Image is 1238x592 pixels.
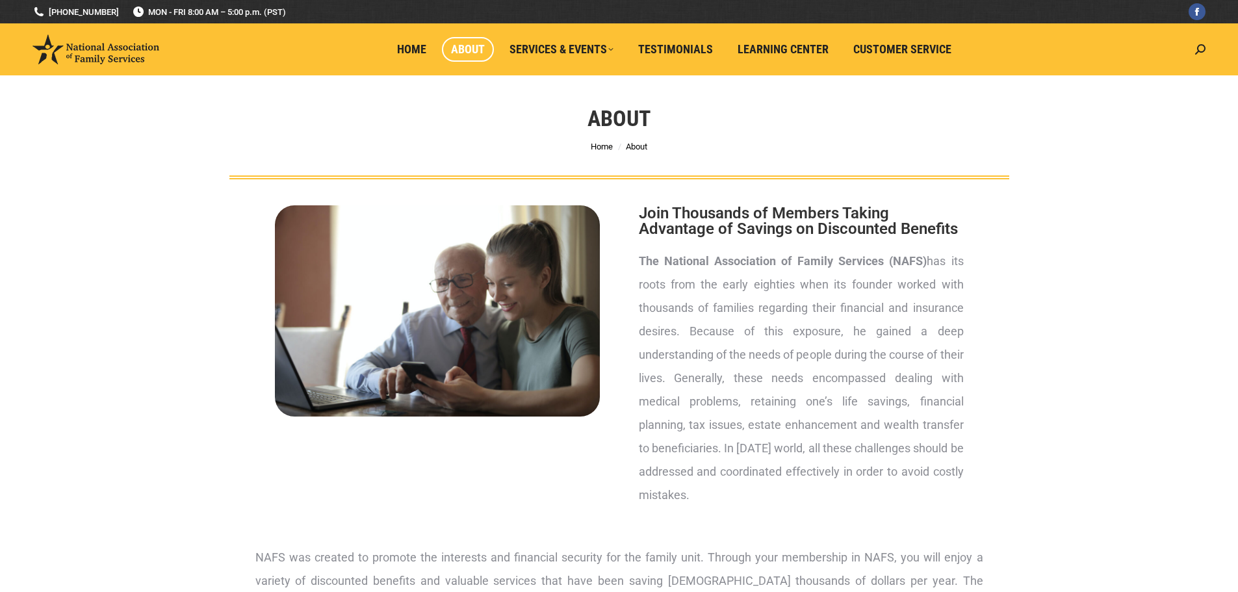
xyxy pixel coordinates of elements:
a: Learning Center [729,37,838,62]
span: Learning Center [738,42,829,57]
iframe: Tidio Chat [1009,508,1232,569]
a: Home [388,37,435,62]
p: has its roots from the early eighties when its founder worked with thousands of families regardin... [639,250,964,507]
span: Services & Events [509,42,613,57]
h1: About [587,104,651,133]
span: Customer Service [853,42,951,57]
img: National Association of Family Services [32,34,159,64]
a: Testimonials [629,37,722,62]
a: Home [591,142,613,151]
img: About National Association of Family Services [275,205,600,417]
span: Home [397,42,426,57]
span: MON - FRI 8:00 AM – 5:00 p.m. (PST) [132,6,286,18]
a: About [442,37,494,62]
span: About [626,142,647,151]
span: Testimonials [638,42,713,57]
a: Customer Service [844,37,961,62]
h2: Join Thousands of Members Taking Advantage of Savings on Discounted Benefits [639,205,964,237]
span: About [451,42,485,57]
a: [PHONE_NUMBER] [32,6,119,18]
a: Facebook page opens in new window [1189,3,1206,20]
strong: The National Association of Family Services (NAFS) [639,254,927,268]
